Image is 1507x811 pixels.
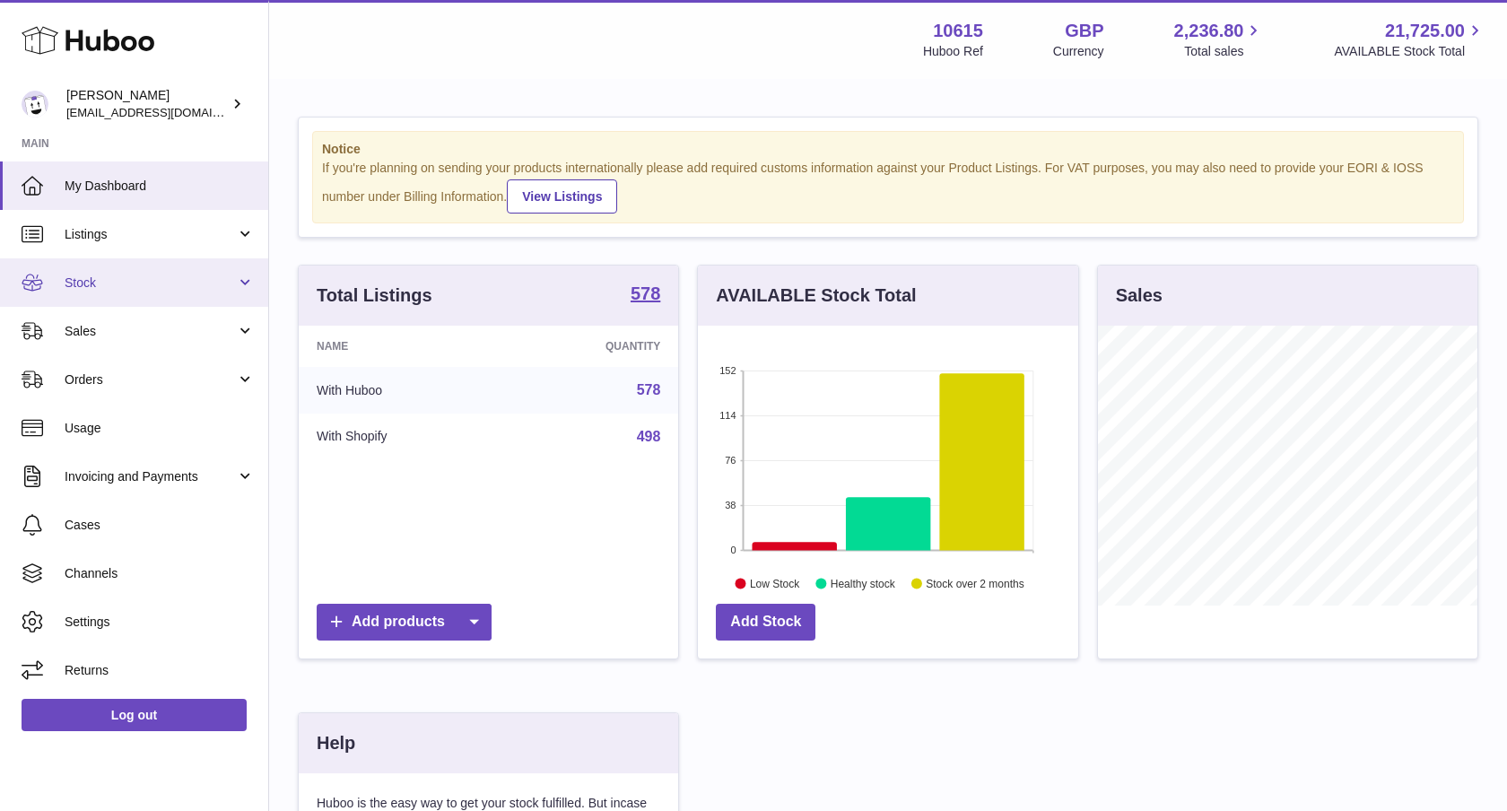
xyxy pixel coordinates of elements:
span: My Dashboard [65,178,255,195]
text: Low Stock [750,577,800,589]
span: 21,725.00 [1385,19,1465,43]
th: Quantity [503,326,678,367]
td: With Shopify [299,414,503,460]
span: Stock [65,275,236,292]
h3: Sales [1116,283,1163,308]
strong: 578 [631,284,660,302]
div: If you're planning on sending your products internationally please add required customs informati... [322,160,1454,214]
span: Cases [65,517,255,534]
span: [EMAIL_ADDRESS][DOMAIN_NAME] [66,105,264,119]
text: 152 [719,365,736,376]
text: 76 [726,455,736,466]
a: 21,725.00 AVAILABLE Stock Total [1334,19,1485,60]
span: Sales [65,323,236,340]
text: 0 [731,545,736,555]
span: Listings [65,226,236,243]
a: 578 [631,284,660,306]
div: Currency [1053,43,1104,60]
h3: Total Listings [317,283,432,308]
strong: Notice [322,141,1454,158]
text: 38 [726,500,736,510]
span: 2,236.80 [1174,19,1244,43]
a: 2,236.80 Total sales [1174,19,1265,60]
span: Usage [65,420,255,437]
td: With Huboo [299,367,503,414]
span: AVAILABLE Stock Total [1334,43,1485,60]
a: 498 [637,429,661,444]
a: Add Stock [716,604,815,641]
h3: Help [317,731,355,755]
span: Settings [65,614,255,631]
span: Orders [65,371,236,388]
strong: GBP [1065,19,1103,43]
text: Stock over 2 months [927,577,1024,589]
h3: AVAILABLE Stock Total [716,283,916,308]
a: 578 [637,382,661,397]
text: 114 [719,410,736,421]
span: Channels [65,565,255,582]
span: Invoicing and Payments [65,468,236,485]
strong: 10615 [933,19,983,43]
text: Healthy stock [831,577,896,589]
a: View Listings [507,179,617,214]
span: Returns [65,662,255,679]
span: Total sales [1184,43,1264,60]
div: [PERSON_NAME] [66,87,228,121]
a: Add products [317,604,492,641]
th: Name [299,326,503,367]
img: fulfillment@fable.com [22,91,48,118]
div: Huboo Ref [923,43,983,60]
a: Log out [22,699,247,731]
